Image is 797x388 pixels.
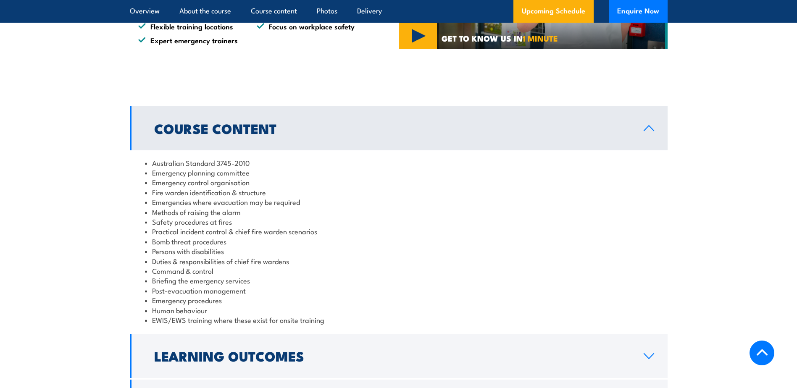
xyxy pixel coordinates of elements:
li: Practical incident control & chief fire warden scenarios [145,226,652,236]
strong: 1 MINUTE [523,32,558,44]
li: Command & control [145,266,652,275]
li: Methods of raising the alarm [145,207,652,217]
li: EWIS/EWS training where these exist for onsite training [145,315,652,325]
h2: Course Content [154,122,630,134]
li: Emergency procedures [145,295,652,305]
h2: Learning Outcomes [154,350,630,362]
li: Persons with disabilities [145,246,652,256]
li: Post-evacuation management [145,286,652,295]
li: Expert emergency trainers [138,35,242,45]
li: Australian Standard 3745-2010 [145,158,652,168]
li: Focus on workplace safety [257,21,360,31]
li: Flexible training locations [138,21,242,31]
li: Duties & responsibilities of chief fire wardens [145,256,652,266]
li: Emergencies where evacuation may be required [145,197,652,207]
li: Emergency planning committee [145,168,652,177]
span: GET TO KNOW US IN [442,34,558,42]
li: Fire warden identification & structure [145,187,652,197]
li: Safety procedures at fires [145,217,652,226]
a: Course Content [130,106,668,150]
li: Human behaviour [145,305,652,315]
li: Briefing the emergency services [145,275,652,285]
li: Bomb threat procedures [145,236,652,246]
a: Learning Outcomes [130,334,668,378]
li: Emergency control organisation [145,177,652,187]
